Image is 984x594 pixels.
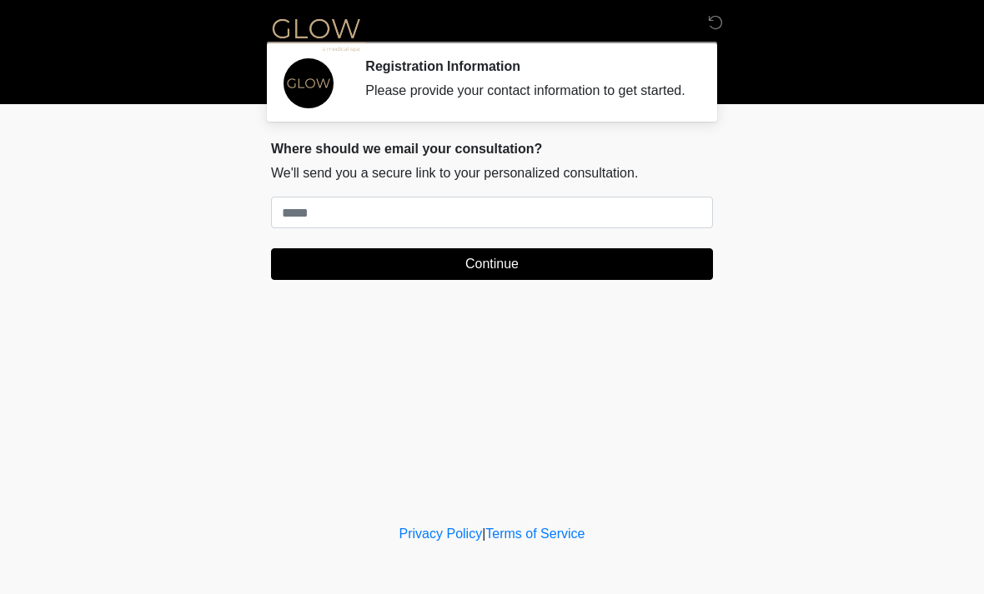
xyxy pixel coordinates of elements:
[271,248,713,280] button: Continue
[271,163,713,183] p: We'll send you a secure link to your personalized consultation.
[284,58,334,108] img: Agent Avatar
[254,12,378,55] img: Glow Medical Spa Logo
[399,527,483,541] a: Privacy Policy
[365,81,688,101] div: Please provide your contact information to get started.
[271,141,713,157] h2: Where should we email your consultation?
[485,527,585,541] a: Terms of Service
[482,527,485,541] a: |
